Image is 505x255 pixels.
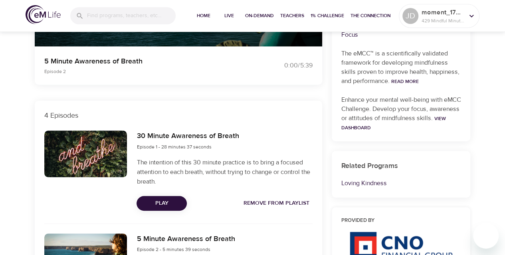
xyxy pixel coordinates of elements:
h6: Related Programs [341,160,461,172]
button: Remove from Playlist [240,196,313,211]
h6: 30 Minute Awareness of Breath [137,130,239,142]
p: 5 Minute Awareness of Breath [44,56,243,67]
button: Play [137,196,187,211]
p: The eMCC™ is a scientifically validated framework for developing mindfulness skills proven to imp... [341,49,461,86]
a: Loving Kindness [341,179,387,187]
span: Teachers [280,12,304,20]
div: JD [402,8,418,24]
h6: 5 Minute Awareness of Breath [137,233,235,245]
h6: Provided by [341,217,461,225]
p: Focus [341,30,461,40]
p: The intention of this 30 minute practice is to bring a focused attention to each breath, without ... [137,158,312,186]
p: Episode 2 [44,68,243,75]
span: Play [143,198,180,208]
p: 429 Mindful Minutes [422,17,464,24]
span: Live [220,12,239,20]
a: View Dashboard [341,115,446,131]
span: The Connection [351,12,390,20]
div: 0:00 / 5:39 [253,61,313,70]
span: Remove from Playlist [244,198,309,208]
span: Home [194,12,213,20]
p: moment_1745271098 [422,8,464,17]
a: Read More [391,78,419,85]
span: Episode 2 - 5 minutes 39 seconds [137,246,210,253]
img: logo [26,5,61,24]
iframe: Button to launch messaging window [473,223,499,249]
p: 4 Episodes [44,110,313,121]
p: Enhance your mental well-being with eMCC Challenge. Develop your focus, awareness or attitudes of... [341,95,461,132]
input: Find programs, teachers, etc... [87,7,176,24]
span: Episode 1 - 28 minutes 37 seconds [137,144,211,150]
span: 1% Challenge [311,12,344,20]
span: On-Demand [245,12,274,20]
